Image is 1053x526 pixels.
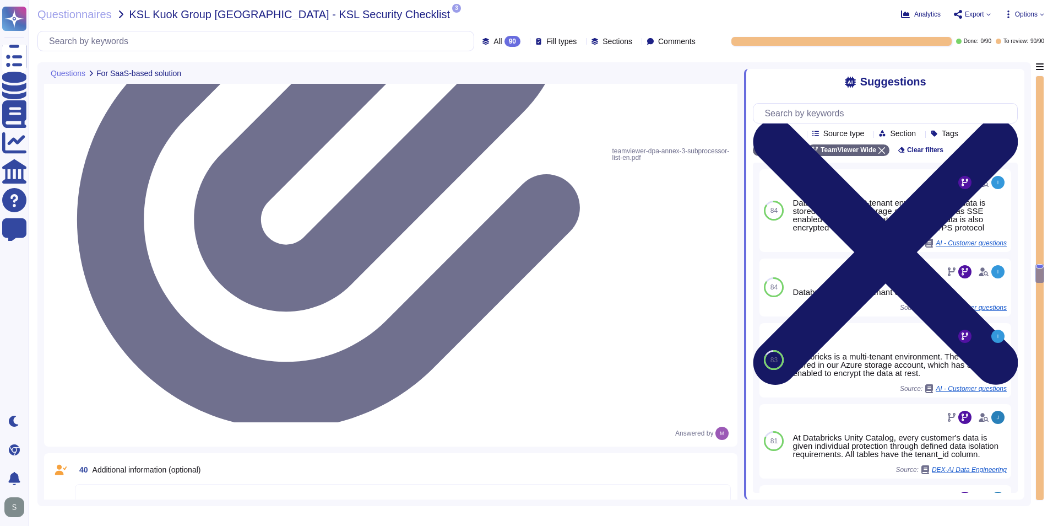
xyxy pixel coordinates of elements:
[991,265,1005,278] img: user
[793,433,1007,458] div: At Databricks Unity Catalog, every customer's data is given individual protection through defined...
[965,11,984,18] span: Export
[51,69,85,77] span: Questions
[1015,11,1038,18] span: Options
[546,37,577,45] span: Fill types
[991,411,1005,424] img: user
[1003,39,1028,44] span: To review:
[914,11,941,18] span: Analytics
[980,39,991,44] span: 0 / 90
[603,37,632,45] span: Sections
[75,466,88,474] span: 40
[759,104,1017,123] input: Search by keywords
[896,465,1007,474] span: Source:
[1030,39,1044,44] span: 90 / 90
[4,497,24,517] img: user
[770,357,778,363] span: 83
[675,430,713,437] span: Answered by
[770,438,778,444] span: 81
[37,9,112,20] span: Questionnaires
[96,69,181,77] span: For SaaS-based solution
[991,330,1005,343] img: user
[991,176,1005,189] img: user
[715,427,729,440] img: user
[452,4,461,13] span: 3
[493,37,502,45] span: All
[129,9,450,20] span: KSL Kuok Group [GEOGRAPHIC_DATA] - KSL Security Checklist
[770,207,778,214] span: 84
[770,284,778,291] span: 84
[2,495,32,519] button: user
[658,37,696,45] span: Comments
[93,465,201,474] span: Additional information (optional)
[901,10,941,19] button: Analytics
[44,31,474,51] input: Search by keywords
[504,36,520,47] div: 90
[612,146,731,163] span: teamviewer-dpa-annex-3-subprocessor-list-en.pdf
[991,492,1005,505] img: user
[932,466,1007,473] span: DEX-AI Data Engineering
[964,39,979,44] span: Done:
